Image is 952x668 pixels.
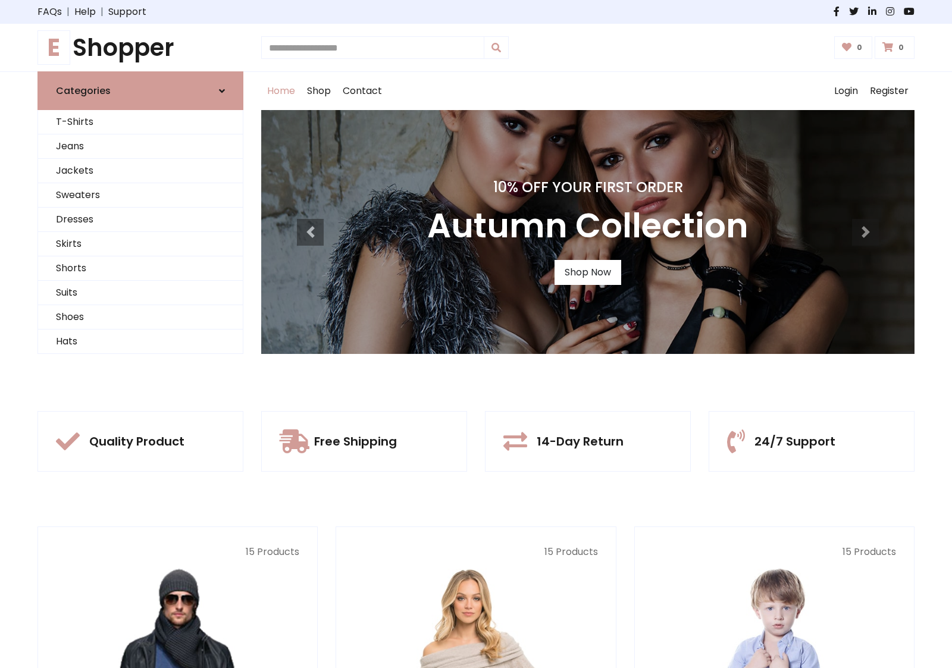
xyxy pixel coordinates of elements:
a: Jackets [38,159,243,183]
h4: 10% Off Your First Order [427,179,749,196]
a: Sweaters [38,183,243,208]
a: 0 [875,36,915,59]
a: T-Shirts [38,110,243,134]
p: 15 Products [354,545,597,559]
h5: 24/7 Support [754,434,835,449]
a: 0 [834,36,873,59]
a: Register [864,72,915,110]
h6: Categories [56,85,111,96]
span: 0 [895,42,907,53]
p: 15 Products [56,545,299,559]
a: Hats [38,330,243,354]
a: Jeans [38,134,243,159]
h3: Autumn Collection [427,206,749,246]
a: Contact [337,72,388,110]
h1: Shopper [37,33,243,62]
a: Home [261,72,301,110]
a: Login [828,72,864,110]
a: Shop [301,72,337,110]
a: EShopper [37,33,243,62]
span: | [62,5,74,19]
a: Shop Now [555,260,621,285]
p: 15 Products [653,545,896,559]
h5: Quality Product [89,434,184,449]
span: 0 [854,42,865,53]
h5: Free Shipping [314,434,397,449]
a: Shoes [38,305,243,330]
a: Dresses [38,208,243,232]
a: FAQs [37,5,62,19]
h5: 14-Day Return [537,434,624,449]
a: Shorts [38,256,243,281]
a: Categories [37,71,243,110]
a: Support [108,5,146,19]
span: | [96,5,108,19]
a: Help [74,5,96,19]
a: Suits [38,281,243,305]
a: Skirts [38,232,243,256]
span: E [37,30,70,65]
